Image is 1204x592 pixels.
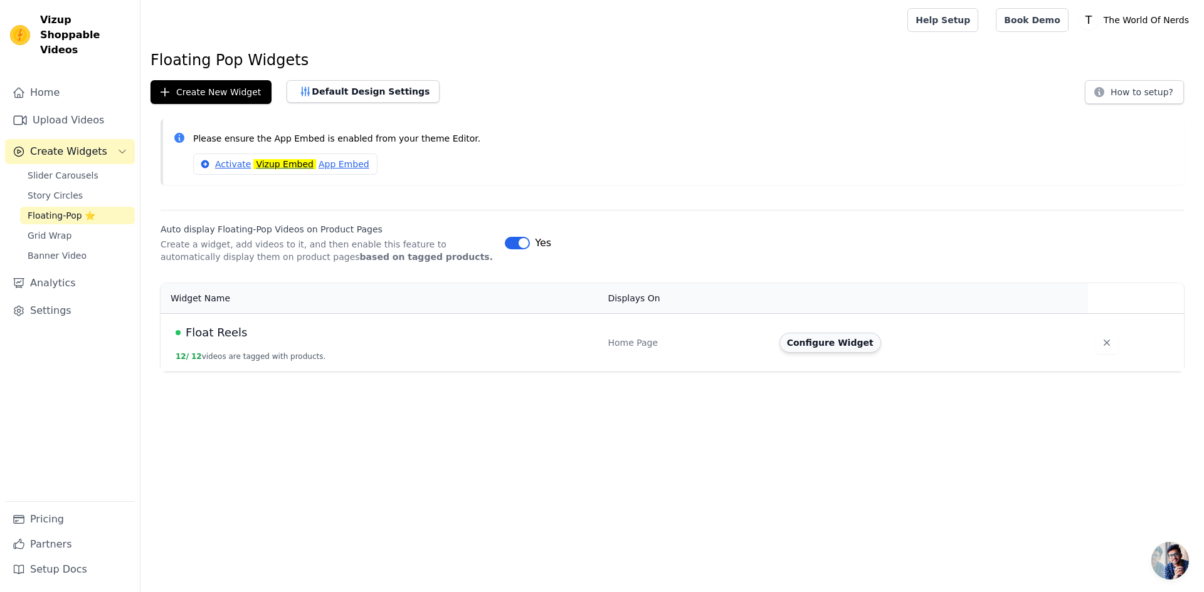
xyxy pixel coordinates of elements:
span: Story Circles [28,189,83,202]
a: Banner Video [20,247,135,264]
a: Floating-Pop ⭐ [20,207,135,224]
button: Create Widgets [5,139,135,164]
span: Yes [535,236,551,251]
button: T The World Of Nerds [1079,9,1194,31]
button: Delete widget [1096,331,1118,354]
a: Pricing [5,507,135,532]
span: 12 / [176,352,189,361]
strong: based on tagged products. [360,252,493,262]
button: Configure Widget [779,333,881,353]
a: ActivateVizup EmbedApp Embed [193,153,378,175]
button: 12/ 12videos are tagged with products. [176,351,325,361]
p: The World Of Nerds [1099,9,1194,31]
h1: Floating Pop Widgets [150,50,1194,70]
a: Grid Wrap [20,227,135,244]
a: Setup Docs [5,557,135,582]
a: Book Demo [996,8,1068,32]
a: How to setup? [1085,89,1184,101]
text: T [1084,14,1092,26]
button: How to setup? [1085,80,1184,104]
p: Please ensure the App Embed is enabled from your theme Editor. [193,132,1174,146]
img: Vizup [10,25,30,45]
a: Analytics [5,271,135,296]
span: Live Published [176,330,181,335]
span: 12 [191,352,202,361]
button: Yes [505,236,551,251]
span: Floating-Pop ⭐ [28,209,95,222]
button: Create New Widget [150,80,272,104]
span: Create Widgets [30,144,107,159]
p: Create a widget, add videos to it, and then enable this feature to automatically display them on ... [161,238,495,263]
div: Home Page [608,336,764,349]
span: Grid Wrap [28,229,71,242]
th: Displays On [600,283,771,314]
th: Widget Name [161,283,600,314]
span: Float Reels [186,324,247,341]
a: Slider Carousels [20,167,135,184]
a: Story Circles [20,187,135,204]
label: Auto display Floating-Pop Videos on Product Pages [161,223,495,236]
span: Vizup Shoppable Videos [40,13,130,58]
a: Help Setup [907,8,978,32]
a: Partners [5,532,135,557]
span: Banner Video [28,249,87,262]
a: Settings [5,298,135,323]
div: Open chat [1151,542,1189,579]
span: Slider Carousels [28,169,98,182]
button: Default Design Settings [287,80,440,103]
mark: Vizup Embed [253,159,316,169]
a: Upload Videos [5,108,135,133]
a: Home [5,80,135,105]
